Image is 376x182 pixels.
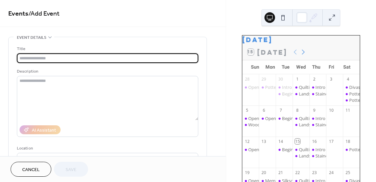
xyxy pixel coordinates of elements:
div: Quilting with [PERSON_NAME] [299,84,358,90]
div: Sat [339,60,354,74]
div: 10 [328,107,334,113]
div: 13 [261,139,267,144]
div: Pottery - Beginner Hand-building [343,97,360,103]
div: 24 [328,170,334,175]
div: Open Studio/Drop-In [242,147,259,152]
div: Intro to Pencil Art [315,147,350,152]
div: Beginner Wheel Pottery [282,91,329,97]
div: 23 [311,170,317,175]
div: Landscape Watercolor Class [293,153,309,159]
div: 9 [311,107,317,113]
div: Landscape Watercolor Class [299,122,354,128]
div: Wed [293,60,308,74]
div: 18 [345,139,351,144]
div: Pottery Members Meeting [265,84,317,90]
div: Intro to Pencil Art [315,84,350,90]
div: Tue [278,60,293,74]
div: Beginner Wheel Pottery [282,147,329,152]
div: Quilting with [PERSON_NAME] [299,115,358,121]
button: Cancel [11,162,51,177]
div: Stained Glass Class [309,91,326,97]
a: Events [8,7,28,20]
div: Mon [263,60,278,74]
div: Open Studio/Drop-In [265,115,307,121]
span: / Add Event [28,7,60,20]
div: Divas [343,84,360,90]
div: Intro to Watercolor [276,84,293,90]
div: 2 [311,76,317,82]
div: Open Studio/Drop-In [248,147,290,152]
div: 20 [261,170,267,175]
div: Open Studio/Drop-In [259,115,276,121]
div: Landscape Watercolor Class [299,153,354,159]
div: 28 [244,76,250,82]
div: Location [17,145,197,152]
div: Beginner Wheel Pottery [276,147,293,152]
div: Stained Glass Class [315,153,353,159]
span: Cancel [22,166,40,173]
div: Open Studio/Drop-In [248,115,290,121]
div: Intro to Pencil Art [309,115,326,121]
div: 6 [261,107,267,113]
div: 25 [345,170,351,175]
div: Open Studio/Drop-In [242,115,259,121]
div: 11 [345,107,351,113]
div: Open Studio/Drop-In [248,84,290,90]
div: Beginner Wheel Pottery [276,91,293,97]
div: Open Studio/Drop-In [242,84,259,90]
div: Fri [324,60,339,74]
div: Thu [308,60,324,74]
div: Intro to Watercolor [282,84,320,90]
div: Quilting with [PERSON_NAME] [299,147,358,152]
div: Beginner Wheel Pottery [282,115,329,121]
div: Intro to Pencil Art [315,115,350,121]
div: 22 [295,170,301,175]
div: 15 [295,139,301,144]
div: Stained Glass Class [315,122,353,128]
div: 12 [244,139,250,144]
div: Quilting with Gloria [293,84,309,90]
div: Woodburning Workshop [248,122,297,128]
div: 5 [244,107,250,113]
div: 16 [311,139,317,144]
div: Intro to Pencil Art [309,147,326,152]
div: 1 [295,76,301,82]
div: Pottery Hand-build Pumpkins [343,91,360,97]
div: 19 [244,170,250,175]
div: Quilting with Gloria [293,147,309,152]
div: Landscape Watercolor Class [299,91,354,97]
div: Intro to Pencil Art [309,84,326,90]
div: 4 [345,76,351,82]
div: 21 [278,170,284,175]
div: Stained Glass Class [309,153,326,159]
div: 14 [278,139,284,144]
div: Beginner Wheel Pottery [276,115,293,121]
div: Woodburning Workshop [242,122,259,128]
div: Title [17,45,197,52]
div: Landscape Watercolor Class [293,91,309,97]
div: 30 [278,76,284,82]
div: 17 [328,139,334,144]
div: Sun [248,60,263,74]
div: Pottery - Beginner Hand-building [343,147,360,152]
div: 8 [295,107,301,113]
div: [DATE] [242,35,360,44]
div: Divas [349,84,360,90]
div: 3 [328,76,334,82]
div: 29 [261,76,267,82]
div: 7 [278,107,284,113]
div: Pottery Members Meeting [259,84,276,90]
div: Description [17,68,197,75]
div: Stained Glass Class [315,91,353,97]
div: Landscape Watercolor Class [293,122,309,128]
div: Quilting with Gloria [293,115,309,121]
div: Stained Glass Class [309,122,326,128]
span: Event details [17,34,46,41]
